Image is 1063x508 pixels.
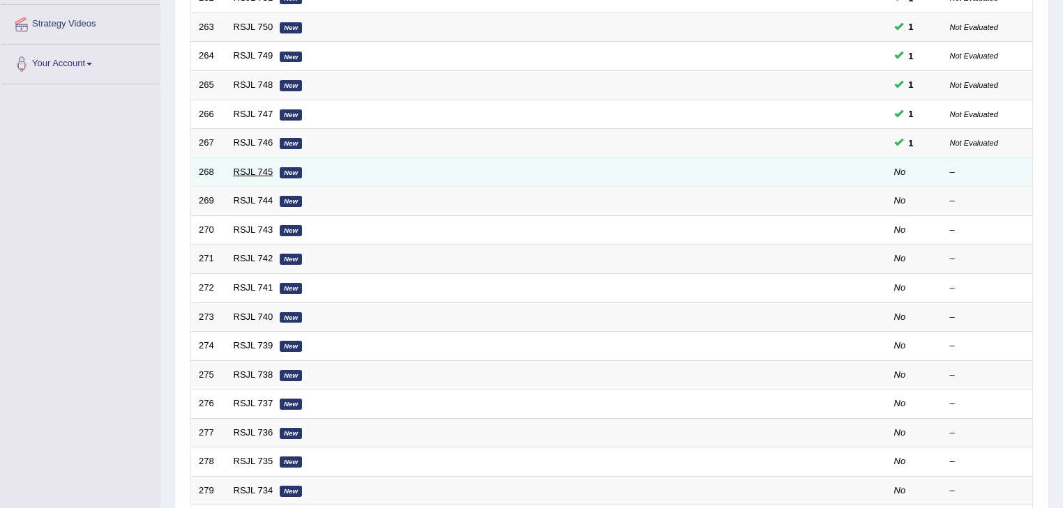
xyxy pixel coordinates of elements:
[191,360,226,390] td: 275
[894,398,906,408] em: No
[894,167,906,177] em: No
[191,215,226,245] td: 270
[280,225,302,236] em: New
[191,157,226,187] td: 268
[280,428,302,439] em: New
[234,79,273,90] a: RSJL 748
[280,52,302,63] em: New
[280,22,302,33] em: New
[191,129,226,158] td: 267
[280,109,302,121] em: New
[1,45,160,79] a: Your Account
[950,484,1025,498] div: –
[191,273,226,302] td: 272
[894,456,906,466] em: No
[280,283,302,294] em: New
[950,224,1025,237] div: –
[234,369,273,380] a: RSJL 738
[191,390,226,419] td: 276
[191,245,226,274] td: 271
[191,13,226,42] td: 263
[950,426,1025,440] div: –
[950,52,998,60] small: Not Evaluated
[234,22,273,32] a: RSJL 750
[950,166,1025,179] div: –
[234,224,273,235] a: RSJL 743
[234,195,273,206] a: RSJL 744
[280,196,302,207] em: New
[191,332,226,361] td: 274
[191,71,226,100] td: 265
[950,339,1025,353] div: –
[950,139,998,147] small: Not Evaluated
[903,136,919,151] span: You can still take this question
[280,456,302,468] em: New
[234,485,273,495] a: RSJL 734
[234,340,273,351] a: RSJL 739
[894,311,906,322] em: No
[950,369,1025,382] div: –
[234,109,273,119] a: RSJL 747
[894,224,906,235] em: No
[894,427,906,438] em: No
[280,138,302,149] em: New
[950,311,1025,324] div: –
[1,5,160,40] a: Strategy Videos
[894,282,906,293] em: No
[191,418,226,447] td: 277
[234,167,273,177] a: RSJL 745
[894,369,906,380] em: No
[280,341,302,352] em: New
[191,100,226,129] td: 266
[234,456,273,466] a: RSJL 735
[234,137,273,148] a: RSJL 746
[280,399,302,410] em: New
[950,81,998,89] small: Not Evaluated
[950,194,1025,208] div: –
[903,107,919,121] span: You can still take this question
[894,340,906,351] em: No
[234,50,273,61] a: RSJL 749
[191,187,226,216] td: 269
[280,254,302,265] em: New
[950,23,998,31] small: Not Evaluated
[191,302,226,332] td: 273
[280,167,302,178] em: New
[950,397,1025,410] div: –
[191,476,226,505] td: 279
[950,455,1025,468] div: –
[894,195,906,206] em: No
[950,252,1025,265] div: –
[280,312,302,323] em: New
[903,49,919,63] span: You can still take this question
[234,427,273,438] a: RSJL 736
[234,398,273,408] a: RSJL 737
[903,77,919,92] span: You can still take this question
[280,80,302,91] em: New
[234,311,273,322] a: RSJL 740
[234,282,273,293] a: RSJL 741
[280,486,302,497] em: New
[191,42,226,71] td: 264
[950,282,1025,295] div: –
[894,485,906,495] em: No
[280,370,302,381] em: New
[234,253,273,263] a: RSJL 742
[191,447,226,477] td: 278
[950,110,998,118] small: Not Evaluated
[903,20,919,34] span: You can still take this question
[894,253,906,263] em: No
